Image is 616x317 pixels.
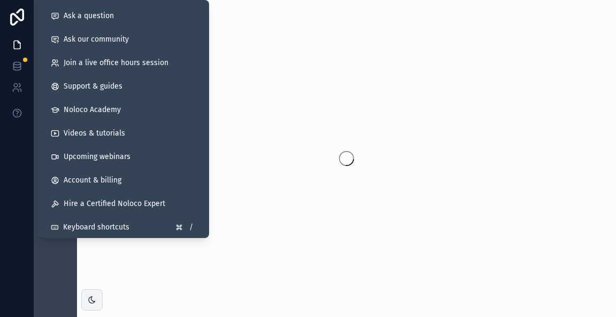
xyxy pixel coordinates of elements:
a: Noloco Academy [42,98,205,122]
span: / [187,223,195,232]
a: Ask our community [42,28,205,51]
a: Join a live office hours session [42,51,205,75]
span: Noloco Academy [64,105,121,115]
span: Upcoming webinars [64,152,130,162]
span: Hire a Certified Noloco Expert [64,199,165,209]
span: Videos & tutorials [64,128,125,139]
a: Account & billing [42,169,205,192]
a: Upcoming webinars [42,145,205,169]
a: Support & guides [42,75,205,98]
span: Support & guides [64,81,122,92]
span: Ask our community [64,34,129,45]
span: Account & billing [64,175,121,186]
span: Ask a question [64,11,114,21]
a: Videos & tutorials [42,122,205,145]
button: Ask a question [42,4,205,28]
button: Hire a Certified Noloco Expert [42,192,205,216]
span: Keyboard shortcuts [63,222,129,233]
span: Join a live office hours session [64,58,168,68]
button: Keyboard shortcuts/ [42,216,205,239]
div: scrollable content [34,62,77,81]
